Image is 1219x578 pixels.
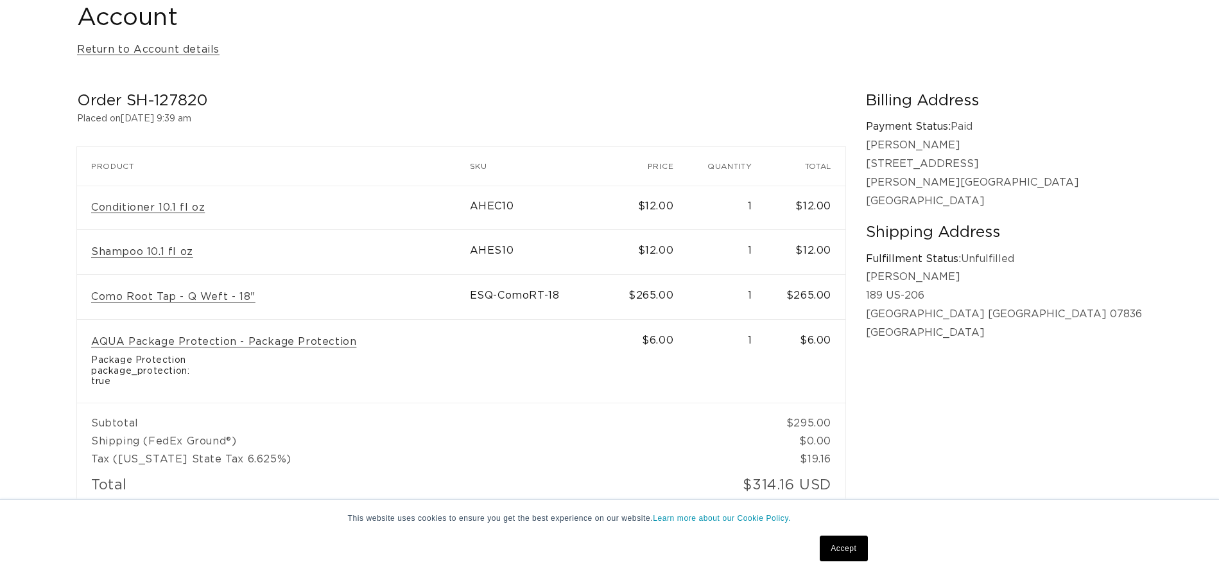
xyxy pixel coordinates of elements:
td: Total [77,468,687,507]
h2: Order SH-127820 [77,91,845,111]
td: $12.00 [766,186,845,230]
td: AHES10 [470,230,609,275]
a: Conditioner 10.1 fl oz [91,201,205,215]
th: SKU [470,147,609,186]
span: $12.00 [638,201,674,211]
a: AQUA Package Protection - Package Protection [91,335,356,349]
p: This website uses cookies to ensure you get the best experience on our website. [348,512,872,524]
td: $295.00 [766,403,845,432]
td: 1 [687,186,766,230]
p: Unfulfilled [866,250,1142,268]
th: Price [609,147,687,186]
p: Placed on [77,111,845,127]
td: Subtotal [77,403,766,432]
td: Shipping (FedEx Ground®) [77,432,766,450]
span: $265.00 [628,290,673,301]
td: 1 [687,320,766,403]
p: Paid [866,118,1142,136]
td: Tax ([US_STATE] State Tax 6.625%) [77,450,766,468]
h2: Billing Address [866,91,1142,111]
td: $265.00 [766,275,845,320]
h2: Shipping Address [866,223,1142,243]
td: 1 [687,275,766,320]
td: $12.00 [766,230,845,275]
td: $19.16 [766,450,845,468]
h1: Account [77,3,1142,34]
a: Shampoo 10.1 fl oz [91,245,193,259]
td: 1 [687,230,766,275]
td: $314.16 USD [687,468,845,507]
iframe: Chat Widget [1155,516,1219,578]
td: AHEC10 [470,186,609,230]
a: Return to Account details [77,40,220,59]
span: true [91,376,456,387]
th: Total [766,147,845,186]
th: Product [77,147,470,186]
th: Quantity [687,147,766,186]
time: [DATE] 9:39 am [121,114,191,123]
td: $0.00 [766,432,845,450]
span: $12.00 [638,245,674,256]
strong: Payment Status: [866,121,951,132]
span: Package Protection [91,355,456,366]
a: Learn more about our Cookie Policy. [653,514,791,523]
span: package_protection: [91,366,456,377]
p: [PERSON_NAME] [STREET_ADDRESS] [PERSON_NAME][GEOGRAPHIC_DATA] [GEOGRAPHIC_DATA] [866,136,1142,210]
p: [PERSON_NAME] 189 US-206 [GEOGRAPHIC_DATA] [GEOGRAPHIC_DATA] 07836 [GEOGRAPHIC_DATA] [866,268,1142,342]
span: $6.00 [642,335,673,346]
td: $6.00 [766,320,845,403]
td: ESQ-ComoRT-18 [470,275,609,320]
a: Como Root Tap - Q Weft - 18" [91,290,255,304]
a: Accept [820,536,867,561]
strong: Fulfillment Status: [866,254,961,264]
